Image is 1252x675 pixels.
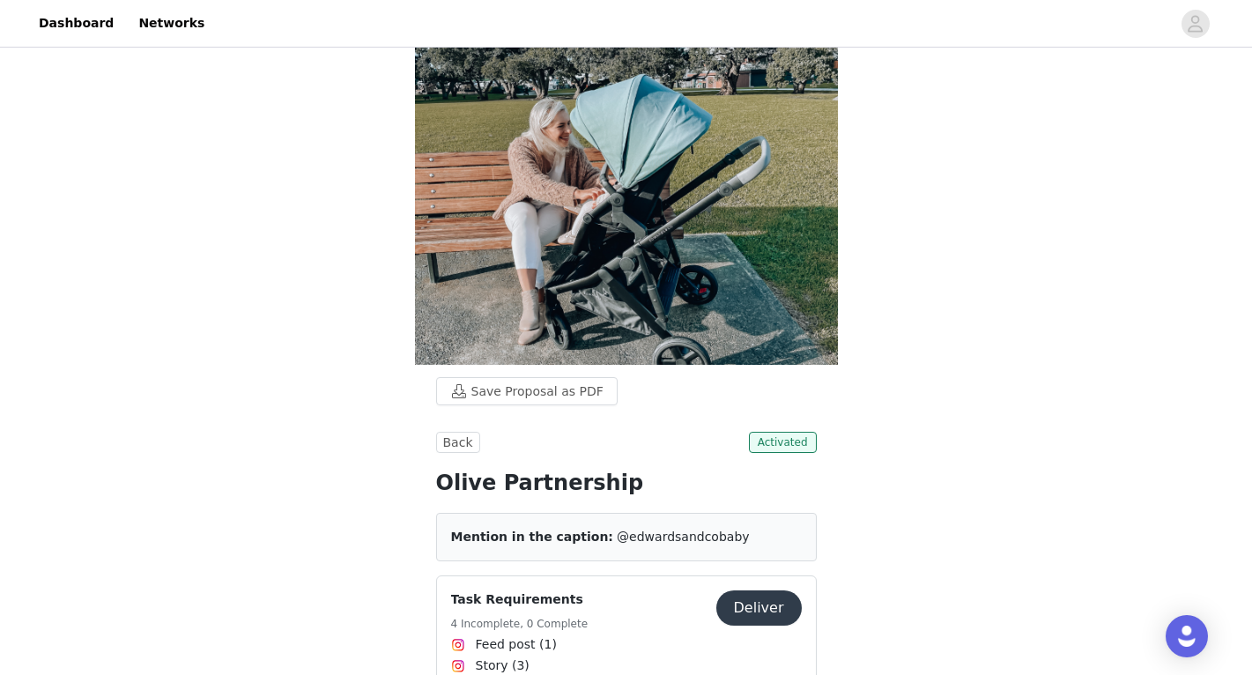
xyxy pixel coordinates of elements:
[451,638,465,652] img: Instagram Icon
[716,590,802,626] button: Deliver
[436,467,817,499] h1: Olive Partnership
[436,432,480,453] button: Back
[28,4,124,43] a: Dashboard
[451,659,465,673] img: Instagram Icon
[749,432,817,453] span: Activated
[436,377,618,405] button: Save Proposal as PDF
[476,635,557,654] span: Feed post (1)
[476,656,530,675] span: Story (3)
[128,4,215,43] a: Networks
[1187,10,1204,38] div: avatar
[1166,615,1208,657] div: Open Intercom Messenger
[617,530,749,544] span: @edwardsandcobaby
[415,48,838,365] img: campaign image
[451,590,589,609] h4: Task Requirements
[451,530,613,544] span: Mention in the caption:
[451,616,589,632] h5: 4 Incomplete, 0 Complete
